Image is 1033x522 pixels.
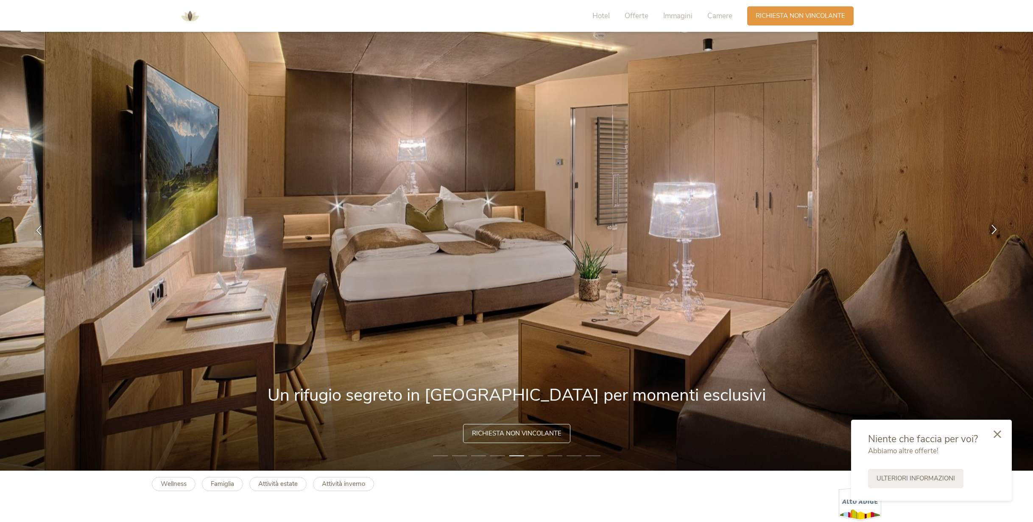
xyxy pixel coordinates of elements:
[152,477,195,491] a: Wellness
[211,480,234,488] b: Famiglia
[707,11,732,21] span: Camere
[839,488,881,521] img: Alto Adige
[625,11,648,21] span: Offerte
[663,11,692,21] span: Immagini
[249,477,307,491] a: Attività estate
[258,480,298,488] b: Attività estate
[868,446,938,456] span: Abbiamo altre offerte!
[877,474,955,483] span: Ulteriori informazioni
[161,480,187,488] b: Wellness
[322,480,365,488] b: Attività inverno
[756,11,845,20] span: Richiesta non vincolante
[313,477,374,491] a: Attività inverno
[472,429,561,438] span: Richiesta non vincolante
[592,11,610,21] span: Hotel
[177,13,203,19] a: AMONTI & LUNARIS Wellnessresort
[177,3,203,29] img: AMONTI & LUNARIS Wellnessresort
[202,477,243,491] a: Famiglia
[868,432,978,446] span: Niente che faccia per voi?
[868,469,963,488] a: Ulteriori informazioni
